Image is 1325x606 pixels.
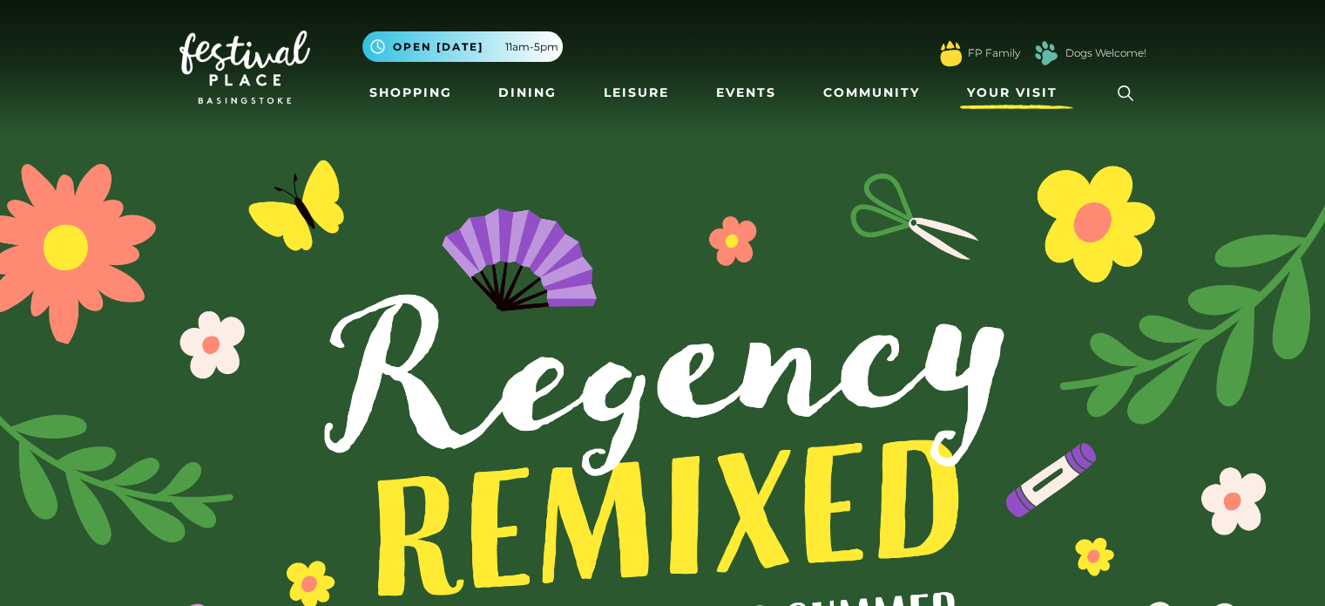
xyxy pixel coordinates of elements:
a: Dining [491,77,564,109]
a: Shopping [362,77,459,109]
span: 11am-5pm [505,39,558,55]
a: Events [709,77,783,109]
a: Community [816,77,927,109]
span: Open [DATE] [393,39,483,55]
span: Your Visit [967,84,1058,102]
img: Festival Place Logo [179,31,310,104]
a: Leisure [597,77,676,109]
a: FP Family [968,45,1020,61]
a: Dogs Welcome! [1065,45,1146,61]
a: Your Visit [960,77,1073,109]
button: Open [DATE] 11am-5pm [362,31,563,62]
